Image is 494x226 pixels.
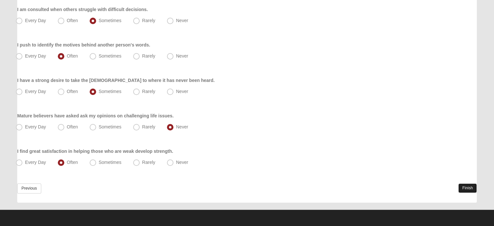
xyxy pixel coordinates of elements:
a: Finish [458,183,477,193]
span: Often [67,53,78,59]
span: Sometimes [99,53,121,59]
span: Rarely [142,18,155,23]
span: Every Day [25,124,46,129]
span: Every Day [25,53,46,59]
label: I have a strong desire to take the [DEMOGRAPHIC_DATA] to where it has never been heard. [17,77,215,84]
span: Often [67,18,78,23]
span: Sometimes [99,89,121,94]
span: Sometimes [99,124,121,129]
span: Sometimes [99,160,121,165]
span: Never [176,18,188,23]
span: Often [67,124,78,129]
label: I am consulted when others struggle with difficult decisions. [17,6,148,13]
label: Mature believers have asked ask my opinions on challenging life issues. [17,113,174,119]
span: Often [67,89,78,94]
span: Rarely [142,160,155,165]
span: Rarely [142,89,155,94]
span: Rarely [142,124,155,129]
span: Every Day [25,160,46,165]
span: Never [176,124,188,129]
span: Often [67,160,78,165]
span: Never [176,89,188,94]
label: I find great satisfaction in helping those who are weak develop strength. [17,148,173,154]
span: Sometimes [99,18,121,23]
span: Every Day [25,89,46,94]
a: Previous [17,183,41,193]
label: I push to identify the motives behind another person's words. [17,42,150,48]
span: Never [176,160,188,165]
span: Never [176,53,188,59]
span: Every Day [25,18,46,23]
span: Rarely [142,53,155,59]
